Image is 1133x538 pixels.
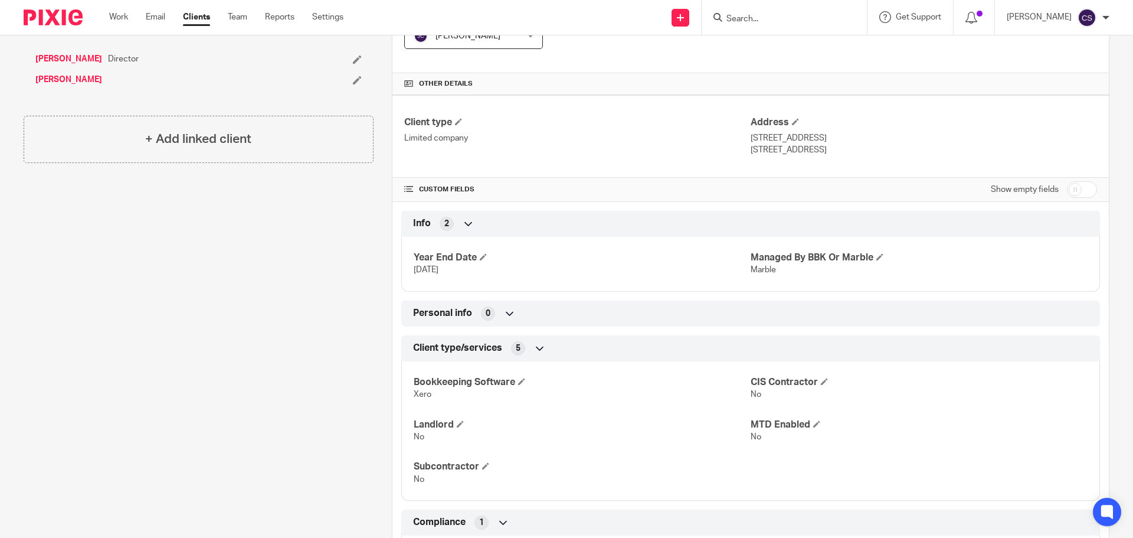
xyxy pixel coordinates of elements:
h4: Managed By BBK Or Marble [751,252,1088,264]
span: Compliance [413,516,466,529]
input: Search [725,14,831,25]
span: 0 [486,308,490,319]
h4: Bookkeeping Software [414,376,751,389]
span: No [414,433,424,441]
a: Clients [183,11,210,23]
span: Xero [414,390,431,399]
span: 2 [444,218,449,230]
img: Pixie [24,9,83,25]
span: Marble [751,266,776,274]
h4: MTD Enabled [751,419,1088,431]
a: [PERSON_NAME] [35,74,102,86]
span: No [414,475,424,484]
span: Get Support [896,13,941,21]
span: Info [413,217,431,230]
p: [PERSON_NAME] [1007,11,1072,23]
a: Email [146,11,165,23]
h4: Client type [404,116,751,129]
span: Other details [419,79,473,89]
a: [PERSON_NAME] [35,53,102,65]
a: Work [109,11,128,23]
label: Show empty fields [991,184,1059,195]
span: Client type/services [413,342,502,354]
h4: Subcontractor [414,461,751,473]
span: [PERSON_NAME] [435,32,500,40]
p: [STREET_ADDRESS] [751,132,1097,144]
h4: CIS Contractor [751,376,1088,389]
h4: CUSTOM FIELDS [404,185,751,194]
p: Limited company [404,132,751,144]
h4: Address [751,116,1097,129]
span: 5 [516,343,520,354]
h4: Year End Date [414,252,751,264]
span: [DATE] [414,266,438,274]
span: Director [108,53,139,65]
p: [STREET_ADDRESS] [751,144,1097,156]
img: svg%3E [414,29,428,43]
span: Personal info [413,307,472,319]
a: Reports [265,11,294,23]
h4: + Add linked client [145,130,251,148]
span: No [751,390,761,399]
img: svg%3E [1078,8,1096,27]
span: 1 [479,517,484,529]
a: Settings [312,11,343,23]
span: No [751,433,761,441]
a: Team [228,11,247,23]
h4: Landlord [414,419,751,431]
